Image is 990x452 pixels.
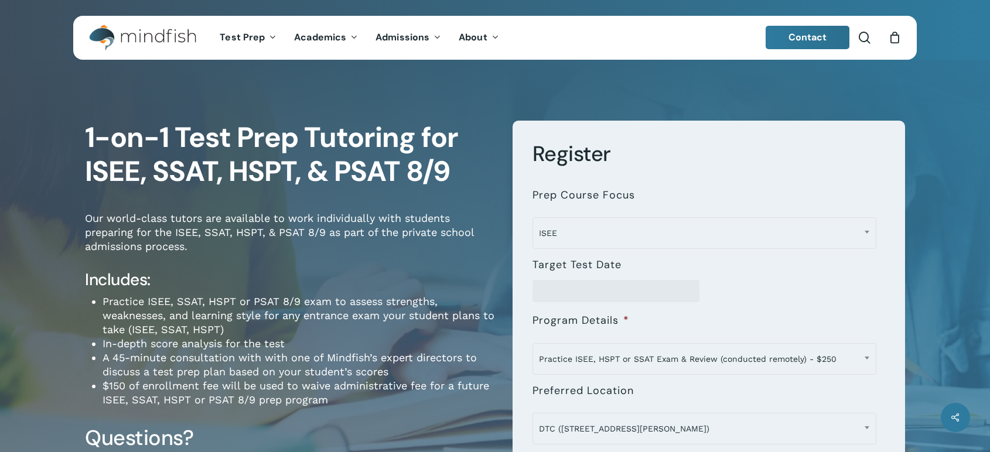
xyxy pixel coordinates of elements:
[532,384,634,398] label: Preferred Location
[532,189,635,202] label: Prep Course Focus
[285,33,367,43] a: Academics
[532,314,629,327] label: Program Details
[294,31,346,43] span: Academics
[103,337,495,351] li: In-depth score analysis for the test
[766,26,850,49] a: Contact
[533,221,876,245] span: ISEE
[211,33,285,43] a: Test Prep
[532,141,886,167] h3: Register
[73,16,917,60] header: Main Menu
[532,413,876,444] span: DTC (7950 E. Prentice Ave.)
[375,31,429,43] span: Admissions
[103,379,495,407] li: $150 of enrollment fee will be used to waive administrative fee for a future ISEE, SSAT, HSPT or ...
[85,211,495,269] p: Our world-class tutors are available to work individually with students preparing for the ISEE, S...
[103,351,495,379] li: A 45-minute consultation with with one of Mindfish’s expert directors to discuss a test prep plan...
[85,269,495,290] h4: Includes:
[533,416,876,441] span: DTC (7950 E. Prentice Ave.)
[459,31,487,43] span: About
[211,16,507,60] nav: Main Menu
[533,347,876,371] span: Practice ISEE, HSPT or SSAT Exam & Review (conducted remotely) - $250
[220,31,265,43] span: Test Prep
[532,258,622,272] label: Target Test Date
[103,295,495,337] li: Practice ISEE, SSAT, HSPT or PSAT 8/9 exam to assess strengths, weaknesses, and learning style fo...
[85,121,495,189] h1: 1-on-1 Test Prep Tutoring for ISEE, SSAT, HSPT, & PSAT 8/9
[85,424,495,451] h3: Questions?
[532,343,876,375] span: Practice ISEE, HSPT or SSAT Exam & Review (conducted remotely) - $250
[888,31,901,44] a: Cart
[367,33,450,43] a: Admissions
[788,31,827,43] span: Contact
[450,33,508,43] a: About
[532,217,876,249] span: ISEE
